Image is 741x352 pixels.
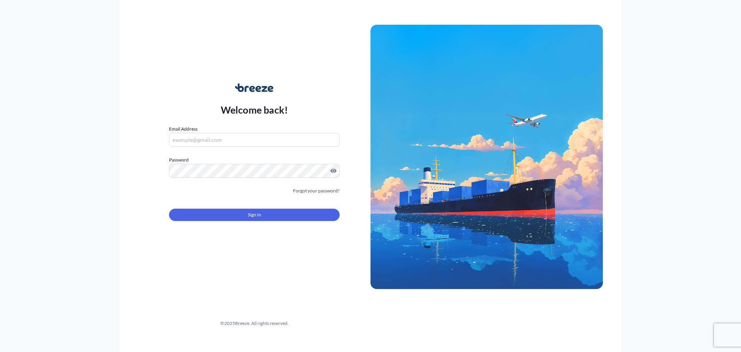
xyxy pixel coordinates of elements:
p: Welcome back! [221,104,288,116]
a: Forgot your password? [293,187,340,195]
img: Ship illustration [370,25,603,289]
div: © 2025 Breeze. All rights reserved. [138,320,370,327]
button: Show password [330,168,337,174]
span: Sign In [248,211,261,219]
label: Email Address [169,125,198,133]
input: example@gmail.com [169,133,340,147]
label: Password [169,156,340,164]
button: Sign In [169,209,340,221]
